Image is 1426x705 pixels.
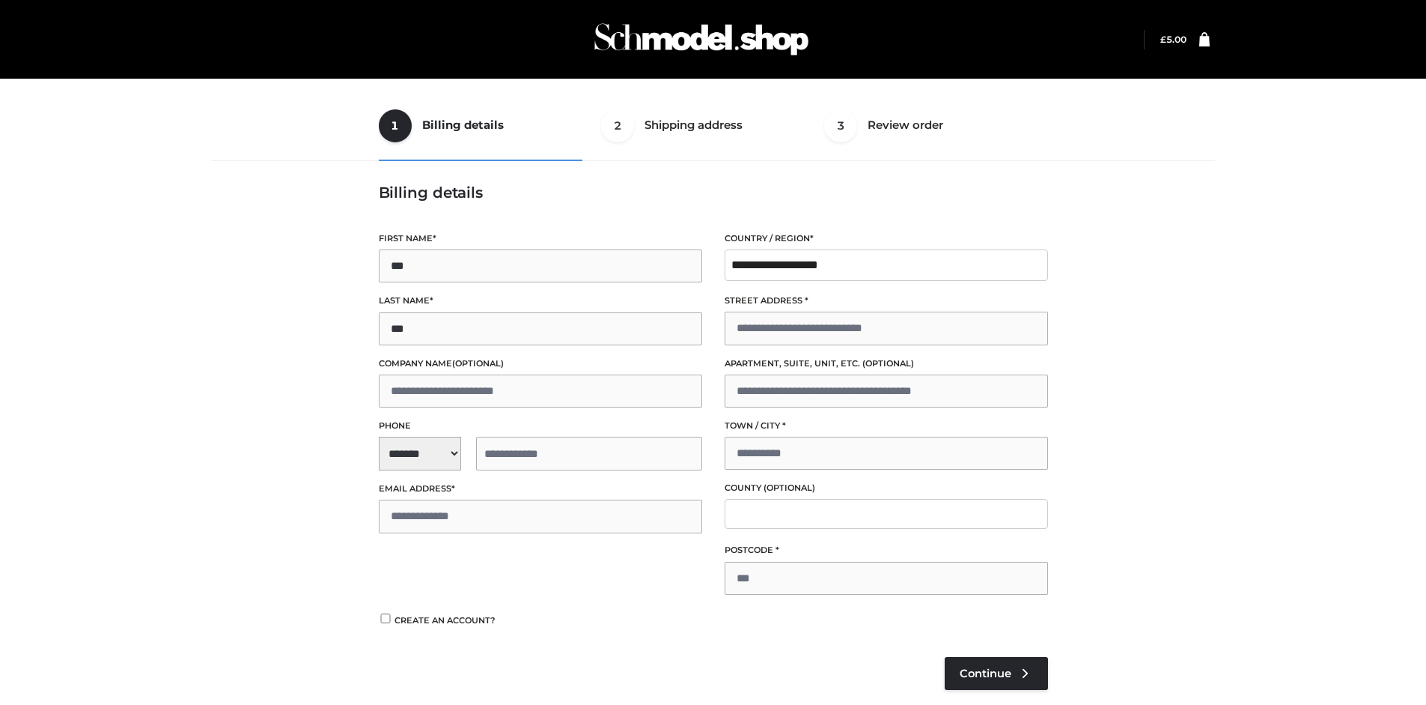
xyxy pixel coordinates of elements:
[1160,34,1186,45] bdi: 5.00
[764,482,815,493] span: (optional)
[379,184,1048,202] h3: Billing details
[379,419,702,433] label: Phone
[589,10,814,69] img: Schmodel Admin 964
[725,481,1048,495] label: County
[725,419,1048,433] label: Town / City
[379,232,702,246] label: First name
[394,615,496,626] span: Create an account?
[379,357,702,371] label: Company name
[379,294,702,308] label: Last name
[379,614,392,623] input: Create an account?
[725,294,1048,308] label: Street address
[862,358,914,369] span: (optional)
[725,543,1048,557] label: Postcode
[945,657,1048,690] a: Continue
[1160,34,1186,45] a: £5.00
[725,232,1048,246] label: Country / Region
[452,358,504,369] span: (optional)
[1160,34,1166,45] span: £
[725,357,1048,371] label: Apartment, suite, unit, etc.
[379,482,702,496] label: Email address
[960,667,1011,680] span: Continue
